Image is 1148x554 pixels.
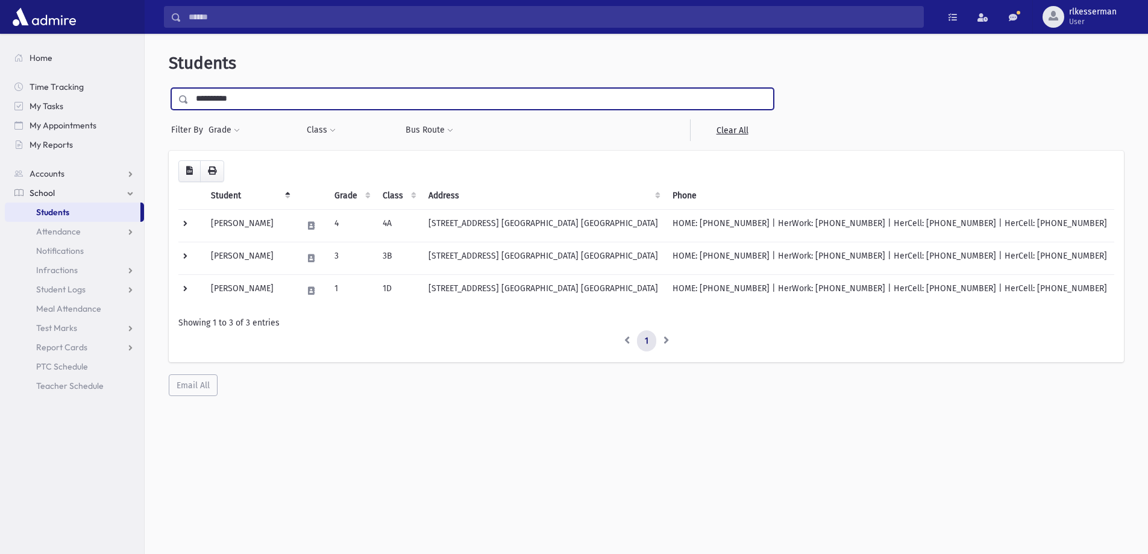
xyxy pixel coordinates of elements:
th: Student: activate to sort column descending [204,182,295,210]
span: Attendance [36,226,81,237]
a: Clear All [690,119,774,141]
span: Teacher Schedule [36,380,104,391]
a: PTC Schedule [5,357,144,376]
a: My Appointments [5,116,144,135]
td: 4A [375,209,421,242]
td: [STREET_ADDRESS] [GEOGRAPHIC_DATA] [GEOGRAPHIC_DATA] [421,209,665,242]
input: Search [181,6,923,28]
span: User [1069,17,1117,27]
button: CSV [178,160,201,182]
a: Infractions [5,260,144,280]
button: Grade [208,119,240,141]
span: Home [30,52,52,63]
th: Address: activate to sort column ascending [421,182,665,210]
span: Student Logs [36,284,86,295]
a: 1 [637,330,656,352]
a: Meal Attendance [5,299,144,318]
span: Students [169,53,236,73]
td: HOME: [PHONE_NUMBER] | HerWork: [PHONE_NUMBER] | HerCell: [PHONE_NUMBER] | HerCell: [PHONE_NUMBER] [665,274,1114,307]
span: Test Marks [36,323,77,333]
a: Accounts [5,164,144,183]
th: Class: activate to sort column ascending [375,182,421,210]
td: [PERSON_NAME] [204,209,295,242]
img: AdmirePro [10,5,79,29]
th: Phone [665,182,1114,210]
span: Accounts [30,168,64,179]
a: My Reports [5,135,144,154]
span: PTC Schedule [36,361,88,372]
span: Report Cards [36,342,87,353]
span: My Tasks [30,101,63,112]
td: [STREET_ADDRESS] [GEOGRAPHIC_DATA] [GEOGRAPHIC_DATA] [421,242,665,274]
td: HOME: [PHONE_NUMBER] | HerWork: [PHONE_NUMBER] | HerCell: [PHONE_NUMBER] | HerCell: [PHONE_NUMBER] [665,242,1114,274]
div: Showing 1 to 3 of 3 entries [178,316,1114,329]
a: Time Tracking [5,77,144,96]
td: HOME: [PHONE_NUMBER] | HerWork: [PHONE_NUMBER] | HerCell: [PHONE_NUMBER] | HerCell: [PHONE_NUMBER] [665,209,1114,242]
span: Meal Attendance [36,303,101,314]
th: Grade: activate to sort column ascending [327,182,375,210]
td: 1 [327,274,375,307]
a: Report Cards [5,338,144,357]
button: Print [200,160,224,182]
td: [STREET_ADDRESS] [GEOGRAPHIC_DATA] [GEOGRAPHIC_DATA] [421,274,665,307]
td: 4 [327,209,375,242]
a: My Tasks [5,96,144,116]
button: Class [306,119,336,141]
span: Notifications [36,245,84,256]
td: 3B [375,242,421,274]
a: Notifications [5,241,144,260]
span: rlkesserman [1069,7,1117,17]
span: My Reports [30,139,73,150]
span: School [30,187,55,198]
td: [PERSON_NAME] [204,274,295,307]
a: Home [5,48,144,68]
a: Student Logs [5,280,144,299]
button: Email All [169,374,218,396]
a: Teacher Schedule [5,376,144,395]
span: My Appointments [30,120,96,131]
td: 3 [327,242,375,274]
span: Infractions [36,265,78,275]
span: Time Tracking [30,81,84,92]
td: 1D [375,274,421,307]
a: Students [5,203,140,222]
a: Attendance [5,222,144,241]
a: School [5,183,144,203]
td: [PERSON_NAME] [204,242,295,274]
a: Test Marks [5,318,144,338]
span: Students [36,207,69,218]
span: Filter By [171,124,208,136]
button: Bus Route [405,119,454,141]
